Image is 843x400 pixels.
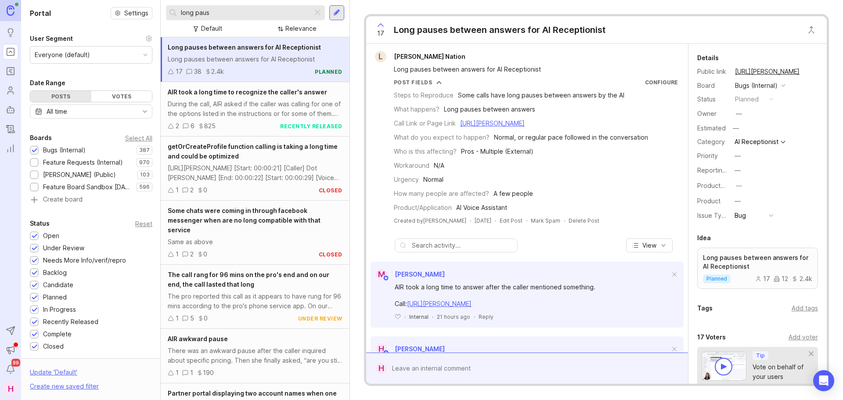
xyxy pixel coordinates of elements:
[394,119,456,128] div: Call Link or Page Link
[30,91,91,102] div: Posts
[3,381,18,396] button: H
[382,350,389,356] img: member badge
[375,51,386,62] div: L
[204,314,208,323] div: 0
[47,107,67,116] div: All time
[139,184,150,191] p: 596
[444,105,535,114] div: Long pauses between answers
[11,359,20,367] span: 99
[706,275,727,282] p: planned
[735,151,741,161] div: —
[125,136,152,141] div: Select All
[190,314,194,323] div: 5
[479,313,494,321] div: Reply
[395,345,445,353] span: [PERSON_NAME]
[43,329,72,339] div: Complete
[3,342,18,358] button: Announcements
[111,7,152,19] a: Settings
[407,300,472,307] a: [URL][PERSON_NAME]
[755,276,770,282] div: 17
[30,8,51,18] h1: Portal
[735,94,759,104] div: planned
[168,54,342,64] div: Long pauses between answers for AI Receptionist
[564,217,565,224] div: ·
[194,67,202,76] div: 38
[124,9,148,18] span: Settings
[394,65,670,74] div: Long pauses between answers for AI Receptionist
[395,270,445,278] span: [PERSON_NAME]
[161,37,349,82] a: Long pauses between answers for AI ReceptionistLong pauses between answers for AI Receptionist173...
[139,159,150,166] p: 970
[3,361,18,377] button: Notifications
[161,329,349,383] a: AIR awkward pauseThere was an awkward pause after the caller inquired about specific pricing. The...
[394,161,429,170] div: Workaround
[181,8,309,18] input: Search...
[30,133,52,143] div: Boards
[735,211,746,220] div: Bug
[140,171,150,178] p: 103
[394,90,454,100] div: Steps to Reproduce
[394,203,452,213] div: Product/Application
[735,166,741,175] div: —
[176,249,179,259] div: 1
[298,315,342,322] div: under review
[735,81,778,90] div: Bugs (Internal)
[697,212,729,219] label: Issue Type
[280,123,342,130] div: recently released
[176,121,179,131] div: 2
[211,67,224,76] div: 2.4k
[371,269,445,280] a: M[PERSON_NAME]
[3,44,18,60] a: Portal
[394,189,489,198] div: How many people are affected?
[176,368,179,378] div: 1
[423,175,443,184] div: Normal
[697,303,713,314] div: Tags
[494,189,533,198] div: A few people
[409,313,429,321] div: Internal
[697,53,719,63] div: Details
[394,24,605,36] div: Long pauses between answers for AI Receptionist
[176,185,179,195] div: 1
[43,231,59,241] div: Open
[285,24,317,33] div: Relevance
[30,368,77,382] div: Update ' Default '
[30,33,73,44] div: User Segment
[376,269,387,280] div: M
[697,152,718,159] label: Priority
[190,368,193,378] div: 1
[394,133,490,142] div: What do you expect to happen?
[30,78,65,88] div: Date Range
[135,221,152,226] div: Reset
[30,382,99,391] div: Create new saved filter
[792,303,818,313] div: Add tags
[470,217,471,224] div: ·
[394,217,466,224] div: Created by [PERSON_NAME]
[697,94,728,104] div: Status
[395,282,670,292] div: AIR took a long time to answer after the caller mentioned something.
[495,217,496,224] div: ·
[161,265,349,329] a: The call rang for 96 mins on the pro's end and on our end, the call lasted that longThe pro repor...
[168,346,342,365] div: There was an awkward pause after the caller inquired about specific pricing. Then she finally ask...
[730,123,742,134] div: —
[412,241,513,250] input: Search activity...
[201,24,222,33] div: Default
[697,233,711,243] div: Idea
[531,217,560,224] button: Mark Spam
[43,145,86,155] div: Bugs (Internal)
[395,299,670,309] div: Call:
[774,276,788,282] div: 12
[697,109,728,119] div: Owner
[138,108,152,115] svg: toggle icon
[458,90,624,100] div: Some calls have long pauses between answers by the AI
[43,170,116,180] div: [PERSON_NAME] (Public)
[404,313,406,321] div: ·
[315,68,342,76] div: planned
[43,182,132,192] div: Feature Board Sandbox [DATE]
[30,218,50,229] div: Status
[394,79,442,86] button: Post Fields
[168,271,329,288] span: The call rang for 96 mins on the pro's end and on our end, the call lasted that long
[161,137,349,201] a: getOrCreateProfile function calling is taking a long time and could be optimized[URL][PERSON_NAME...
[190,249,194,259] div: 2
[697,125,726,131] div: Estimated
[191,121,195,131] div: 6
